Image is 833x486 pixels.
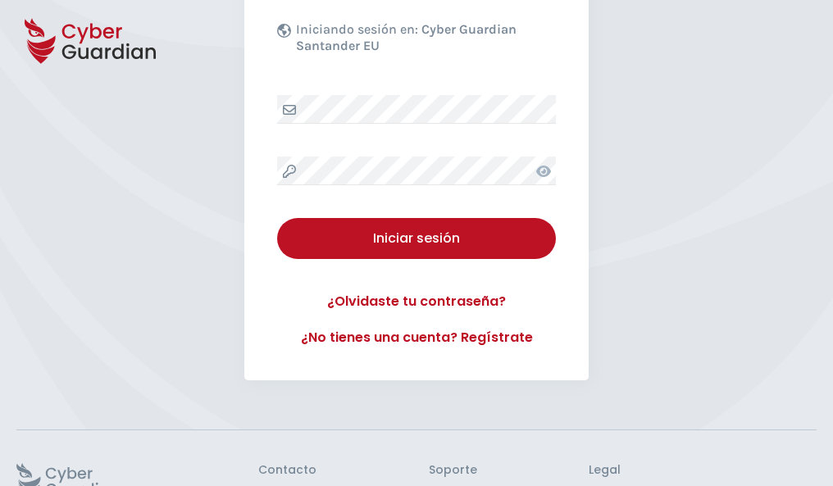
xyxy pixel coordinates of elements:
h3: Soporte [429,463,477,478]
h3: Legal [589,463,817,478]
a: ¿No tienes una cuenta? Regístrate [277,328,556,347]
div: Iniciar sesión [289,229,544,248]
h3: Contacto [258,463,316,478]
button: Iniciar sesión [277,218,556,259]
a: ¿Olvidaste tu contraseña? [277,292,556,311]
